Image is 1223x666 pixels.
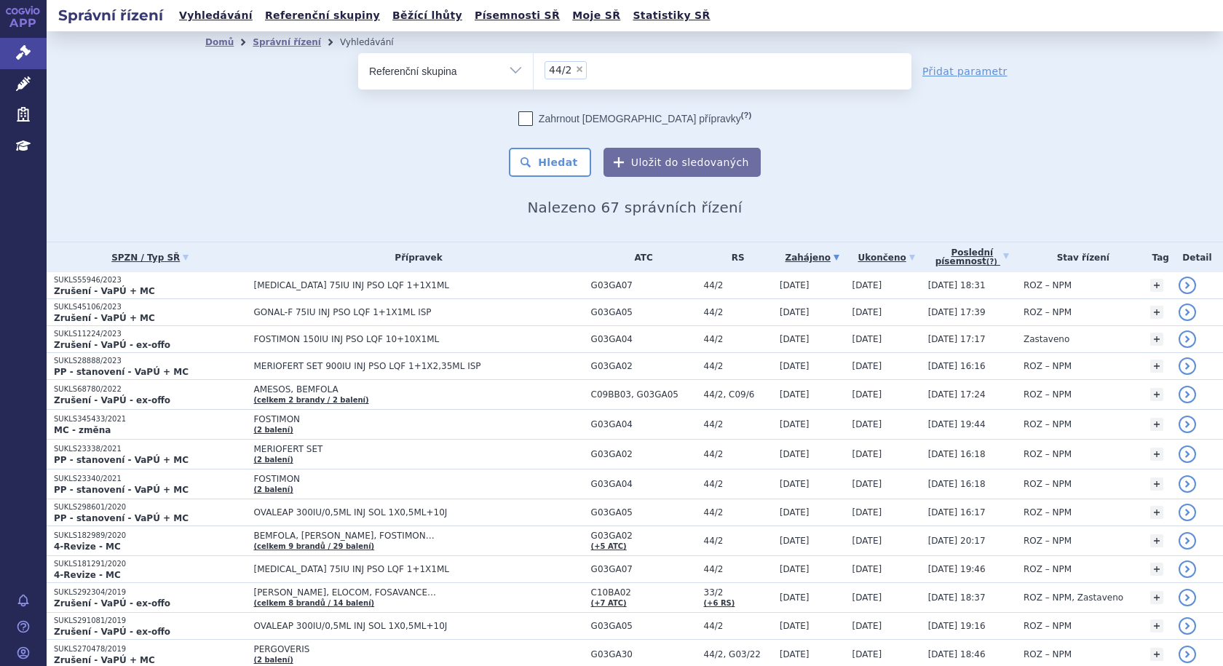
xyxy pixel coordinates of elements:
span: [DATE] [852,361,882,371]
span: MERIOFERT SET 900IU INJ PSO LQF 1+1X2,35ML ISP [253,361,583,371]
a: + [1150,388,1163,401]
p: SUKLS345433/2021 [54,414,246,424]
button: Hledat [509,148,591,177]
h2: Správní řízení [47,5,175,25]
a: + [1150,418,1163,431]
span: PERGOVERIS [253,644,583,654]
span: [DATE] [852,389,882,400]
strong: Zrušení - VaPÚ + MC [54,655,155,665]
a: detail [1179,357,1196,375]
a: (2 balení) [253,426,293,434]
th: Tag [1143,242,1171,272]
span: [DATE] [852,280,882,290]
a: detail [1179,504,1196,521]
p: SUKLS68780/2022 [54,384,246,395]
span: [DATE] [780,280,810,290]
span: [DATE] [780,621,810,631]
span: [DATE] [852,592,882,603]
span: ROZ – NPM [1024,507,1072,518]
strong: Zrušení - VaPÚ - ex-offo [54,627,170,637]
span: G03GA05 [591,507,697,518]
a: Správní řízení [253,37,321,47]
span: G03GA05 [591,621,697,631]
span: ROZ – NPM [1024,449,1072,459]
a: (+7 ATC) [591,599,627,607]
span: ROZ – NPM [1024,280,1072,290]
a: + [1150,448,1163,461]
span: [DATE] [852,479,882,489]
span: [DATE] [852,307,882,317]
span: [DATE] [780,479,810,489]
a: detail [1179,617,1196,635]
strong: Zrušení - VaPÚ + MC [54,286,155,296]
input: 44/2 [591,60,599,79]
span: [DATE] 18:37 [928,592,986,603]
a: + [1150,333,1163,346]
span: ROZ – NPM [1024,564,1072,574]
span: [DATE] [780,419,810,429]
a: + [1150,360,1163,373]
span: [DATE] 19:16 [928,621,986,631]
strong: Zrušení - VaPÚ - ex-offo [54,340,170,350]
a: detail [1179,475,1196,493]
span: 44/2 [704,334,772,344]
span: BEMFOLA, [PERSON_NAME], FOSTIMON… [253,531,583,541]
span: [DATE] [780,389,810,400]
span: G03GA30 [591,649,697,659]
a: + [1150,477,1163,491]
span: 44/2 [704,479,772,489]
span: Zastaveno [1024,334,1069,344]
span: G03GA04 [591,334,697,344]
span: ROZ – NPM [1024,389,1072,400]
a: detail [1179,330,1196,348]
span: gonadotropiny ostatní, parent. [549,65,571,75]
p: SUKLS23338/2021 [54,444,246,454]
span: [PERSON_NAME], ELOCOM, FOSAVANCE… [253,587,583,598]
a: detail [1179,386,1196,403]
a: (2 balení) [253,485,293,493]
span: [MEDICAL_DATA] 75IU INJ PSO LQF 1+1X1ML [253,564,583,574]
span: [DATE] [780,536,810,546]
span: FOSTIMON 150IU INJ PSO LQF 10+10X1ML [253,334,583,344]
span: 44/2 [704,280,772,290]
span: OVALEAP 300IU/0,5ML INJ SOL 1X0,5ML+10J [253,621,583,631]
a: + [1150,306,1163,319]
span: [DATE] 16:17 [928,507,986,518]
span: [DATE] [852,419,882,429]
span: [DATE] [852,507,882,518]
span: G03GA07 [591,564,697,574]
a: Běžící lhůty [388,6,467,25]
span: 44/2 [704,564,772,574]
span: [DATE] [852,536,882,546]
a: detail [1179,304,1196,321]
span: [DATE] [780,334,810,344]
span: [DATE] [780,307,810,317]
p: SUKLS181291/2020 [54,559,246,569]
th: RS [697,242,772,272]
span: [DATE] 20:17 [928,536,986,546]
a: detail [1179,589,1196,606]
a: (+5 ATC) [591,542,627,550]
span: [DATE] [780,507,810,518]
span: G03GA02 [591,361,697,371]
li: Vyhledávání [340,31,413,53]
span: 44/2, G03/22 [704,649,772,659]
strong: PP - stanovení - VaPÚ + MC [54,367,189,377]
span: 44/2, C09/6 [704,389,772,400]
strong: PP - stanovení - VaPÚ + MC [54,485,189,495]
a: detail [1179,416,1196,433]
span: 44/2 [704,361,772,371]
label: Zahrnout [DEMOGRAPHIC_DATA] přípravky [518,111,751,126]
a: Statistiky SŘ [628,6,714,25]
strong: MC - změna [54,425,111,435]
span: ROZ – NPM [1024,536,1072,546]
a: + [1150,648,1163,661]
span: [DATE] 18:46 [928,649,986,659]
span: 44/2 [704,507,772,518]
strong: 4-Revize - MC [54,542,121,552]
span: [DATE] [852,564,882,574]
th: Přípravek [246,242,583,272]
button: Uložit do sledovaných [603,148,761,177]
strong: PP - stanovení - VaPÚ + MC [54,455,189,465]
span: [DATE] 17:39 [928,307,986,317]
